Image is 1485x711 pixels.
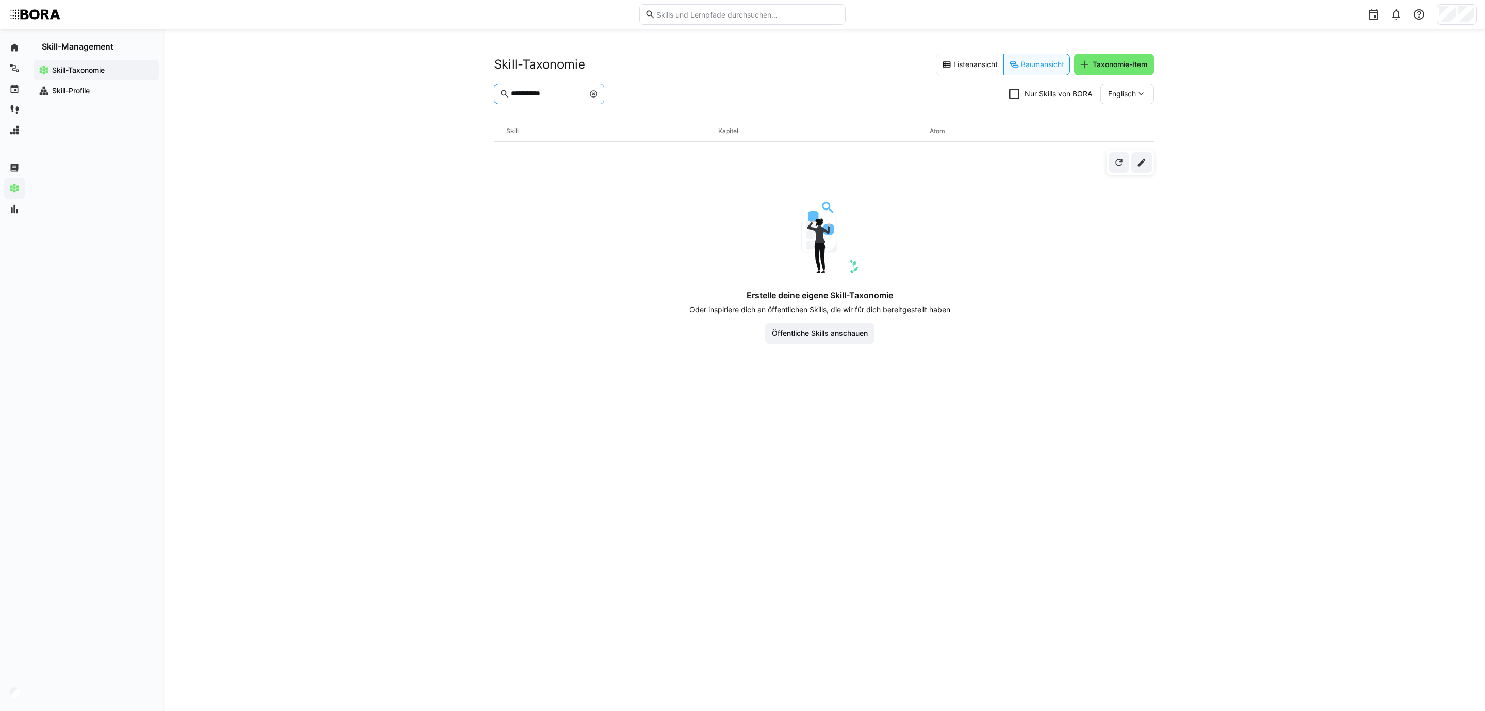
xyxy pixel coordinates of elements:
[936,54,1003,75] eds-button-option: Listenansicht
[494,57,585,72] h2: Skill-Taxonomie
[655,10,840,19] input: Skills und Lernpfade durchsuchen…
[747,290,893,300] h4: Erstelle deine eigene Skill-Taxonomie
[1074,54,1154,75] button: Taxonomie-Item
[770,328,869,338] span: Öffentliche Skills anschauen
[718,121,930,141] div: Kapitel
[930,121,1142,141] div: Atom
[765,323,874,344] button: Öffentliche Skills anschauen
[689,304,950,315] p: Oder inspiriere dich an öffentlichen Skills, die wir für dich bereitgestellt haben
[1108,89,1136,99] span: Englisch
[1091,59,1149,70] span: Taxonomie-Item
[1003,54,1070,75] eds-button-option: Baumansicht
[506,121,718,141] div: Skill
[1009,89,1092,99] eds-checkbox: Nur Skills von BORA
